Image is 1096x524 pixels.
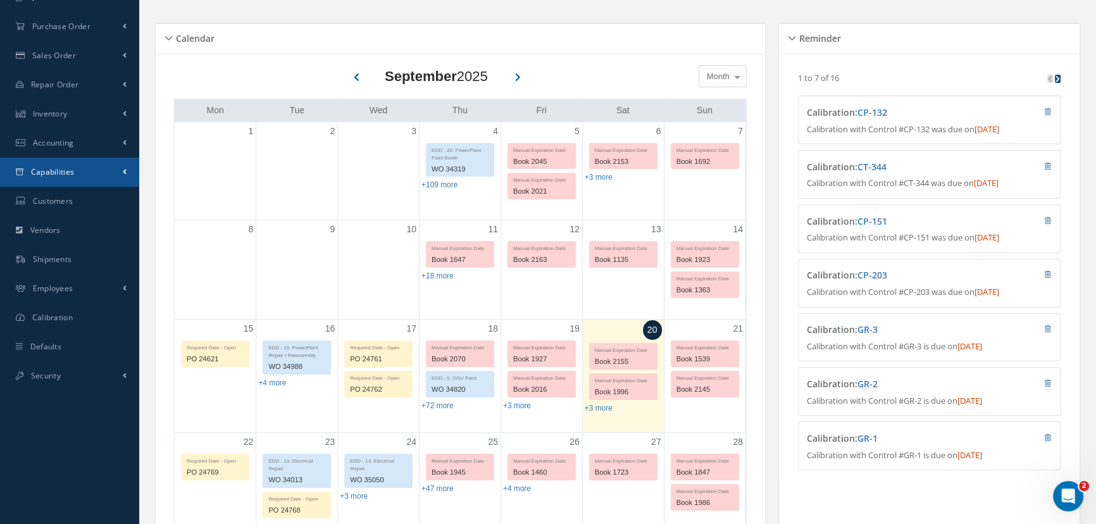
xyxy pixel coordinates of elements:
td: September 14, 2025 [664,220,745,320]
span: Capabilities [31,166,75,177]
div: Book 1363 [671,283,738,297]
h5: Calendar [172,29,215,44]
span: Month [704,70,730,83]
div: Required Date - Open [263,492,330,503]
span: Purchase Order [32,21,90,32]
div: Book 2155 [590,354,657,369]
span: : [854,161,886,173]
div: Book 2016 [508,382,575,397]
span: [DATE] [974,232,999,243]
a: September 17, 2025 [404,320,419,338]
a: Wednesday [367,103,390,118]
a: September 15, 2025 [241,320,256,338]
h4: Calibration [806,325,985,335]
a: September 1, 2025 [246,122,256,140]
a: Show 3 more events [503,401,531,410]
div: Book 1923 [671,253,738,267]
p: 1 to 7 of 16 [798,72,839,84]
span: [DATE] [973,177,998,189]
div: Manual Expiration Date [508,173,575,184]
h4: Calibration [806,216,985,227]
td: September 10, 2025 [338,220,420,320]
td: September 18, 2025 [420,320,501,433]
div: Book 1927 [508,352,575,366]
span: : [854,215,887,227]
td: September 20, 2025 [582,320,664,433]
h4: Calibration [806,434,985,444]
div: Book 1135 [590,253,657,267]
a: September 22, 2025 [241,433,256,451]
div: WO 35050 [345,473,412,487]
div: EDD - 13. Electrical Repair [263,454,330,473]
p: Calibration with Control #GR-1 is due on [806,449,1052,462]
div: Book 1539 [671,352,738,366]
div: Book 2163 [508,253,575,267]
p: Calibration with Control #GR-2 is due on [806,395,1052,408]
div: Book 1945 [427,465,494,480]
a: September 4, 2025 [490,122,501,140]
a: Show 4 more events [258,378,286,387]
span: Employees [33,283,73,294]
div: Manual Expiration Date [671,242,738,253]
a: Show 109 more events [421,180,458,189]
p: Calibration with Control #CP-132 was due on [806,123,1052,136]
h4: Calibration [806,270,985,281]
div: Manual Expiration Date [590,454,657,465]
div: EDD - 13. Electrical Repair [345,454,412,473]
a: September 20, 2025 [643,320,662,340]
span: [DATE] [974,286,999,297]
p: Calibration with Control #GR-3 is due on [806,340,1052,353]
div: Book 2145 [671,382,738,397]
span: Calibration [32,312,73,323]
div: Manual Expiration Date [508,371,575,382]
div: Manual Expiration Date [671,485,738,496]
a: September 7, 2025 [735,122,745,140]
span: [DATE] [974,123,999,135]
div: Manual Expiration Date [508,454,575,465]
a: Show 47 more events [421,484,454,493]
a: Show 3 more events [340,492,368,501]
div: EDD - 19. PowerPlant Repair / Reassembly [263,341,330,359]
a: September 9, 2025 [327,220,337,239]
td: September 21, 2025 [664,320,745,433]
a: September 19, 2025 [567,320,582,338]
div: 2025 [385,66,488,87]
td: September 5, 2025 [501,122,582,220]
span: : [854,378,877,390]
a: Show 72 more events [421,401,454,410]
a: Sunday [694,103,715,118]
td: September 17, 2025 [338,320,420,433]
div: Book 1723 [590,465,657,480]
a: September 23, 2025 [323,433,338,451]
div: Manual Expiration Date [427,242,494,253]
span: Vendors [30,225,61,235]
a: September 10, 2025 [404,220,419,239]
span: Accounting [33,137,74,148]
a: Tuesday [287,103,307,118]
a: September 5, 2025 [572,122,582,140]
div: Book 2021 [508,184,575,199]
span: : [854,432,877,444]
a: September 21, 2025 [730,320,745,338]
td: September 4, 2025 [420,122,501,220]
td: September 7, 2025 [664,122,745,220]
td: September 2, 2025 [256,122,338,220]
a: Show 3 more events [585,404,613,413]
div: Manual Expiration Date [508,144,575,154]
b: September [385,68,457,84]
a: Thursday [450,103,470,118]
a: September 27, 2025 [649,433,664,451]
a: September 14, 2025 [730,220,745,239]
a: Saturday [614,103,632,118]
a: September 3, 2025 [409,122,419,140]
td: September 11, 2025 [420,220,501,320]
div: PO 24768 [263,503,330,518]
span: [DATE] [957,395,981,406]
span: Defaults [30,341,61,352]
div: Manual Expiration Date [671,272,738,283]
div: Manual Expiration Date [590,144,657,154]
a: September 25, 2025 [485,433,501,451]
div: WO 34319 [427,162,494,177]
span: Repair Order [31,79,79,90]
td: September 19, 2025 [501,320,582,433]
